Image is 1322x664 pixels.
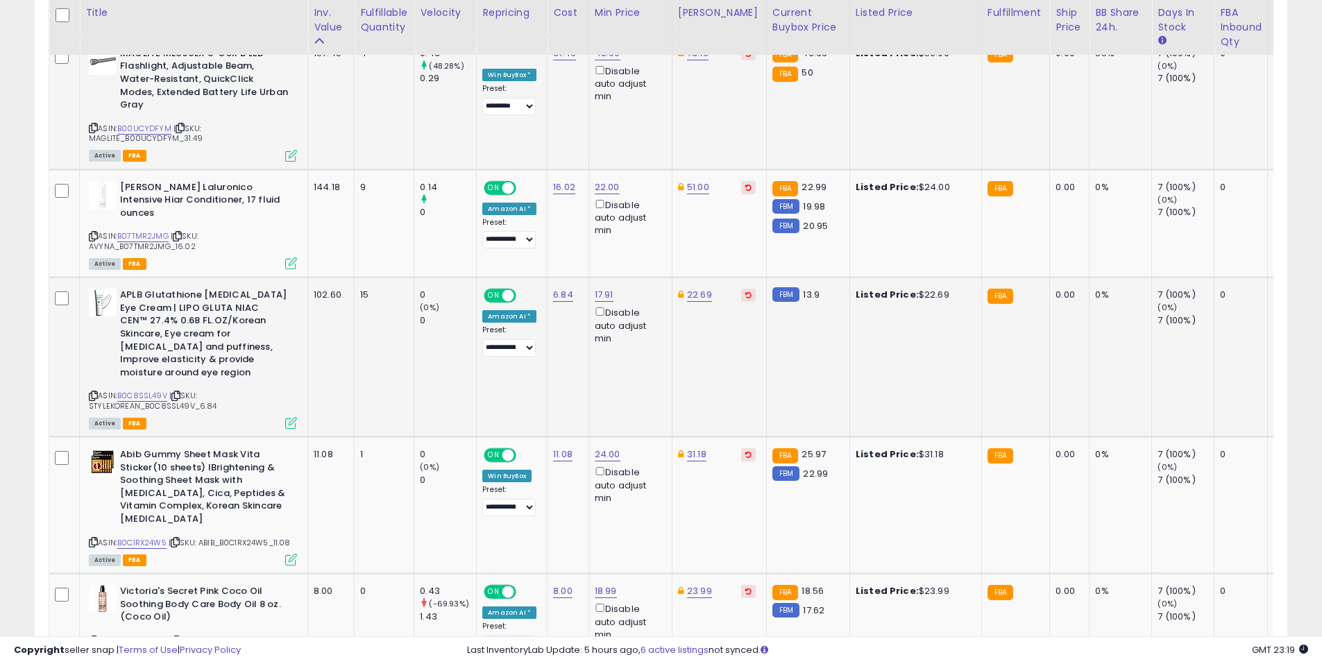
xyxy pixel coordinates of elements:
[1158,611,1214,623] div: 7 (100%)
[420,289,476,301] div: 0
[1158,474,1214,486] div: 7 (100%)
[988,585,1013,600] small: FBA
[553,584,573,598] a: 8.00
[482,470,532,482] div: Win BuyBox
[14,643,65,656] strong: Copyright
[89,418,121,429] span: All listings currently available for purchase on Amazon
[514,290,536,302] span: OFF
[687,288,712,302] a: 22.69
[803,219,828,232] span: 20.95
[553,180,575,194] a: 16.02
[595,180,620,194] a: 22.00
[1095,448,1141,461] div: 0%
[314,6,348,35] div: Inv. value
[1158,60,1177,71] small: (0%)
[420,206,476,219] div: 0
[1158,289,1214,301] div: 7 (100%)
[772,219,799,233] small: FBM
[85,6,302,20] div: Title
[123,554,146,566] span: FBA
[314,181,344,194] div: 144.18
[120,47,289,115] b: MAGLITE ML300LX 3-Cell D LED Flashlight, Adjustable Beam, Water-Resistant, QuickClick Modes, Exte...
[595,305,661,345] div: Disable auto adjust min
[429,60,464,71] small: (48.28%)
[1095,289,1141,301] div: 0%
[1220,289,1257,301] div: 0
[687,584,712,598] a: 23.99
[420,314,476,327] div: 0
[482,622,536,653] div: Preset:
[1158,181,1214,194] div: 7 (100%)
[772,448,798,463] small: FBA
[485,450,502,461] span: ON
[120,181,289,223] b: [PERSON_NAME] Laluronico Intensive Hiar Conditioner, 17 fluid ounces
[482,325,536,357] div: Preset:
[1158,6,1208,35] div: Days In Stock
[856,448,971,461] div: $31.18
[482,218,536,249] div: Preset:
[420,6,471,20] div: Velocity
[123,258,146,270] span: FBA
[1220,448,1257,461] div: 0
[1273,289,1320,301] div: 0
[360,6,408,35] div: Fulfillable Quantity
[1158,35,1166,47] small: Days In Stock.
[1095,585,1141,597] div: 0%
[1056,289,1078,301] div: 0.00
[678,182,684,191] i: This overrides the store level Dynamic Max Price for this listing
[641,643,709,656] a: 6 active listings
[802,46,827,60] span: 49.99
[856,180,919,194] b: Listed Price:
[1158,461,1177,473] small: (0%)
[89,390,217,411] span: | SKU: STYLEKOREAN_B0C8SSL49V_6.84
[802,180,827,194] span: 22.99
[772,585,798,600] small: FBA
[514,182,536,194] span: OFF
[1273,448,1320,461] div: 0
[1158,302,1177,313] small: (0%)
[1158,448,1214,461] div: 7 (100%)
[595,448,620,461] a: 24.00
[856,289,971,301] div: $22.69
[485,290,502,302] span: ON
[988,289,1013,304] small: FBA
[856,181,971,194] div: $24.00
[117,390,167,402] a: B0C8SSL49V
[89,47,117,75] img: 31SJONMOMNL._SL40_.jpg
[514,586,536,598] span: OFF
[360,448,403,461] div: 1
[420,448,476,461] div: 0
[420,72,476,85] div: 0.29
[120,289,289,382] b: APLB Glutathione [MEDICAL_DATA] Eye Cream | LIPO GLUTA NIAC CEN™ 27.4% 0.68 FL.OZ/Korean Skincare...
[123,150,146,162] span: FBA
[482,69,536,81] div: Win BuyBox *
[856,448,919,461] b: Listed Price:
[772,603,799,618] small: FBM
[553,288,573,302] a: 6.84
[119,643,178,656] a: Terms of Use
[772,67,798,82] small: FBA
[595,601,661,641] div: Disable auto adjust min
[803,604,824,617] span: 17.62
[89,258,121,270] span: All listings currently available for purchase on Amazon
[482,310,536,323] div: Amazon AI *
[772,466,799,481] small: FBM
[117,230,169,242] a: B07TMR2JMG
[485,182,502,194] span: ON
[1273,585,1320,597] div: 0
[1220,181,1257,194] div: 0
[14,644,241,657] div: seller snap | |
[89,181,117,209] img: 31HJqQpFwEL._SL40_.jpg
[1158,585,1214,597] div: 7 (100%)
[802,584,824,597] span: 18.56
[420,302,439,313] small: (0%)
[314,585,344,597] div: 8.00
[420,474,476,486] div: 0
[89,150,121,162] span: All listings currently available for purchase on Amazon
[180,643,241,656] a: Privacy Policy
[595,197,661,237] div: Disable auto adjust min
[1158,194,1177,205] small: (0%)
[595,584,617,598] a: 18.99
[89,289,297,427] div: ASIN:
[988,448,1013,463] small: FBA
